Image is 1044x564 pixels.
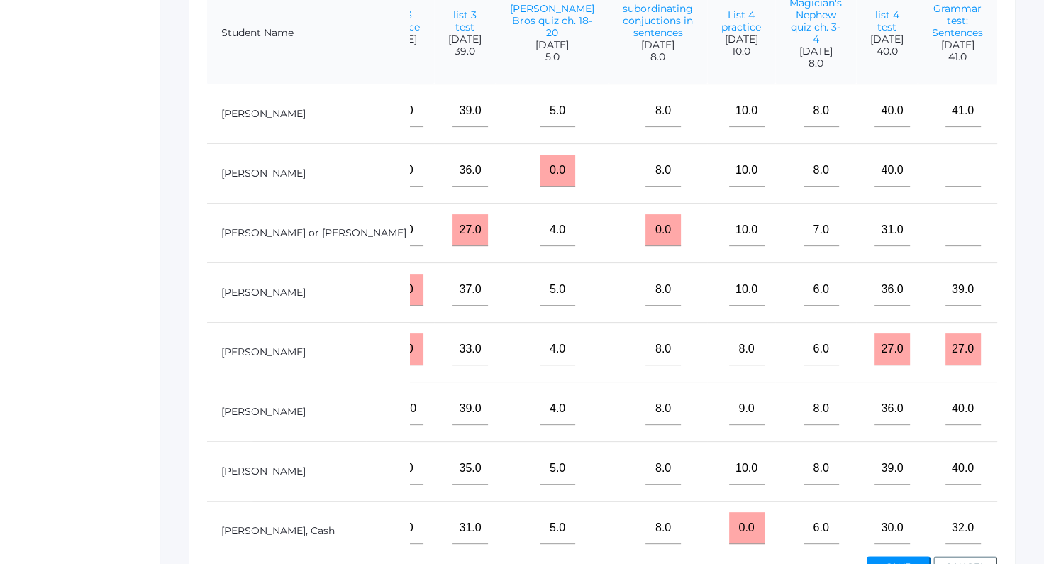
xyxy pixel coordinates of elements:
[623,39,693,51] span: [DATE]
[870,45,904,57] span: 40.0
[623,51,693,63] span: 8.0
[221,345,306,358] a: [PERSON_NAME]
[623,2,693,39] a: subordinating conjuctions in sentences
[221,167,306,179] a: [PERSON_NAME]
[510,2,594,39] a: [PERSON_NAME] Bros quiz ch. 18-20
[221,465,306,477] a: [PERSON_NAME]
[448,45,482,57] span: 39.0
[448,33,482,45] span: [DATE]
[721,9,761,33] a: List 4 practice
[221,286,306,299] a: [PERSON_NAME]
[932,2,983,39] a: Grammar test: Sentences
[721,33,761,45] span: [DATE]
[789,45,842,57] span: [DATE]
[510,39,594,51] span: [DATE]
[453,9,477,33] a: list 3 test
[221,524,335,537] a: [PERSON_NAME], Cash
[870,33,904,45] span: [DATE]
[875,9,899,33] a: list 4 test
[789,57,842,70] span: 8.0
[932,39,983,51] span: [DATE]
[721,45,761,57] span: 10.0
[932,51,983,63] span: 41.0
[221,226,406,239] a: [PERSON_NAME] or [PERSON_NAME]
[221,405,306,418] a: [PERSON_NAME]
[221,107,306,120] a: [PERSON_NAME]
[510,51,594,63] span: 5.0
